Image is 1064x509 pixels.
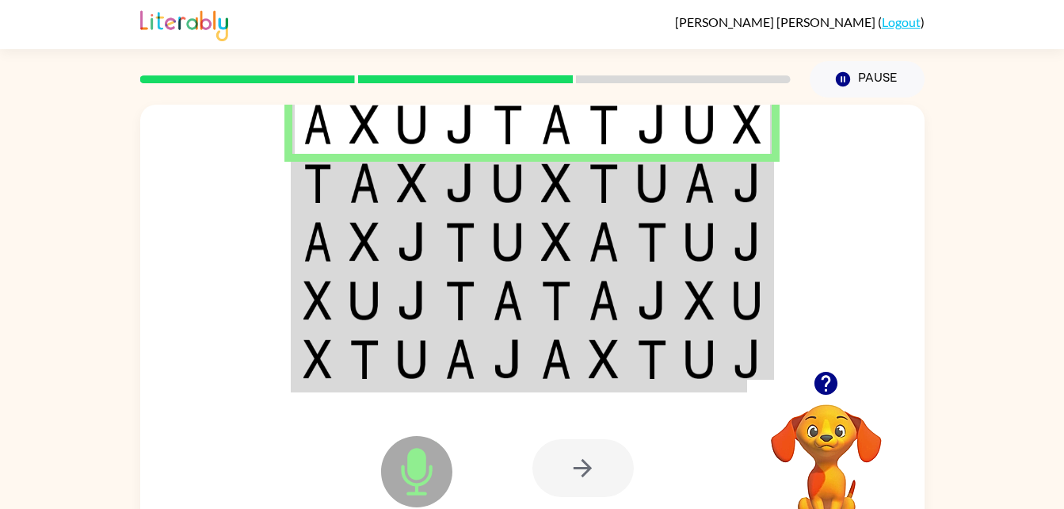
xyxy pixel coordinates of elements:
img: j [445,105,475,144]
img: u [685,222,715,262]
img: a [303,105,332,144]
img: t [637,339,667,379]
img: u [685,339,715,379]
img: x [303,339,332,379]
img: x [397,163,427,203]
img: x [303,281,332,320]
img: t [589,163,619,203]
img: a [541,339,571,379]
img: Literably [140,6,228,41]
a: Logout [882,14,921,29]
img: t [349,339,379,379]
img: x [349,105,379,144]
button: Pause [810,61,925,98]
img: j [397,281,427,320]
img: t [541,281,571,320]
img: j [445,163,475,203]
img: u [493,222,523,262]
img: a [445,339,475,379]
img: a [349,163,379,203]
img: x [685,281,715,320]
img: u [397,105,427,144]
img: j [733,163,761,203]
img: t [303,163,332,203]
img: u [397,339,427,379]
span: [PERSON_NAME] [PERSON_NAME] [675,14,878,29]
img: u [349,281,379,320]
div: ( ) [675,14,925,29]
img: x [541,222,571,262]
img: j [493,339,523,379]
img: j [637,281,667,320]
img: u [637,163,667,203]
img: x [541,163,571,203]
img: j [397,222,427,262]
img: t [589,105,619,144]
img: j [733,222,761,262]
img: a [541,105,571,144]
img: j [733,339,761,379]
img: a [589,281,619,320]
img: t [493,105,523,144]
img: u [493,163,523,203]
img: a [685,163,715,203]
img: u [733,281,761,320]
img: a [493,281,523,320]
img: x [589,339,619,379]
img: a [589,222,619,262]
img: x [349,222,379,262]
img: t [445,281,475,320]
img: j [637,105,667,144]
img: u [685,105,715,144]
img: a [303,222,332,262]
img: x [733,105,761,144]
img: t [637,222,667,262]
img: t [445,222,475,262]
